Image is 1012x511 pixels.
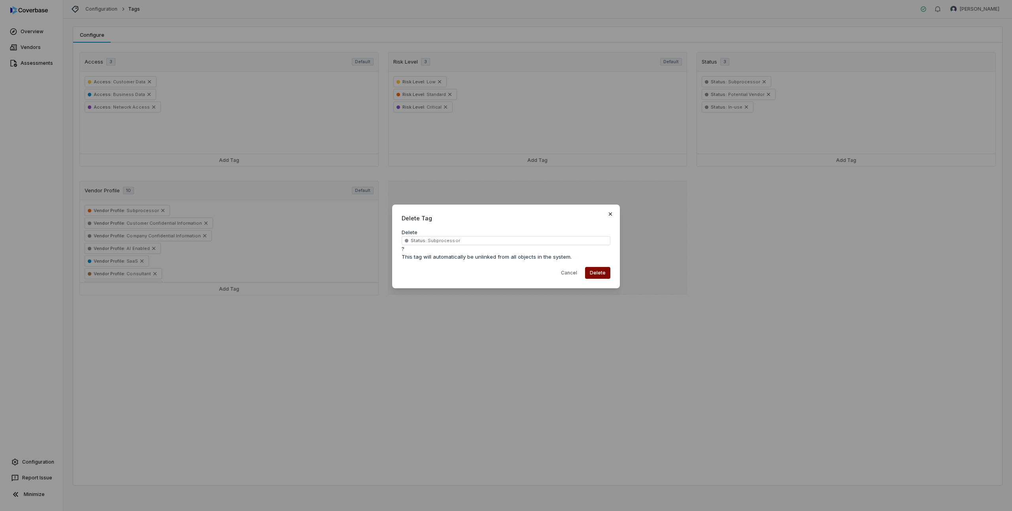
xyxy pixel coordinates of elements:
span: Delete Tag [402,214,610,222]
span: Subprocessor [427,238,460,243]
p: This tag will automatically be unlinked from all objects in the system. [402,253,610,261]
span: Delete ? [402,229,610,252]
button: Cancel [556,267,582,279]
button: Delete [585,267,610,279]
span: Status : [411,238,427,243]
